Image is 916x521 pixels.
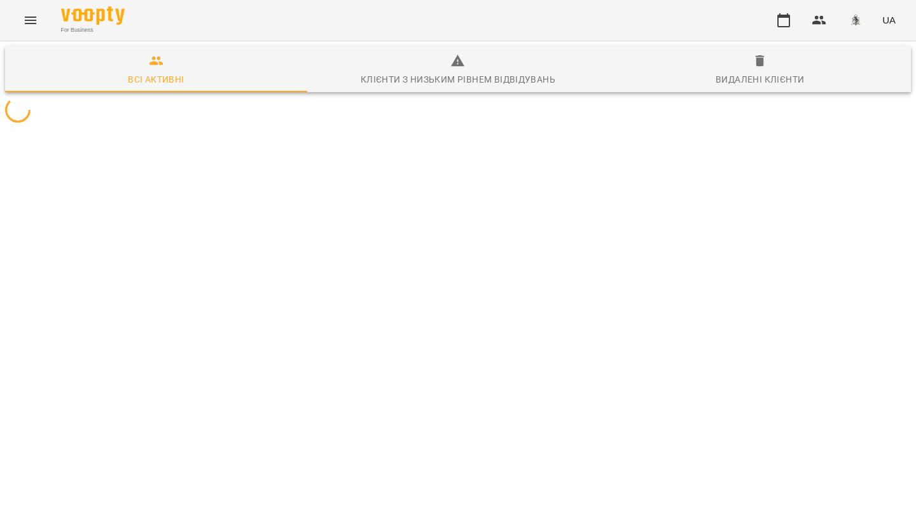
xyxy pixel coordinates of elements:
div: Всі активні [128,72,184,87]
button: UA [877,8,901,32]
div: Видалені клієнти [716,72,804,87]
span: UA [882,13,896,27]
div: Клієнти з низьким рівнем відвідувань [361,72,555,87]
button: Menu [15,5,46,36]
img: Voopty Logo [61,6,125,25]
span: For Business [61,26,125,34]
img: 8c829e5ebed639b137191ac75f1a07db.png [847,11,864,29]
